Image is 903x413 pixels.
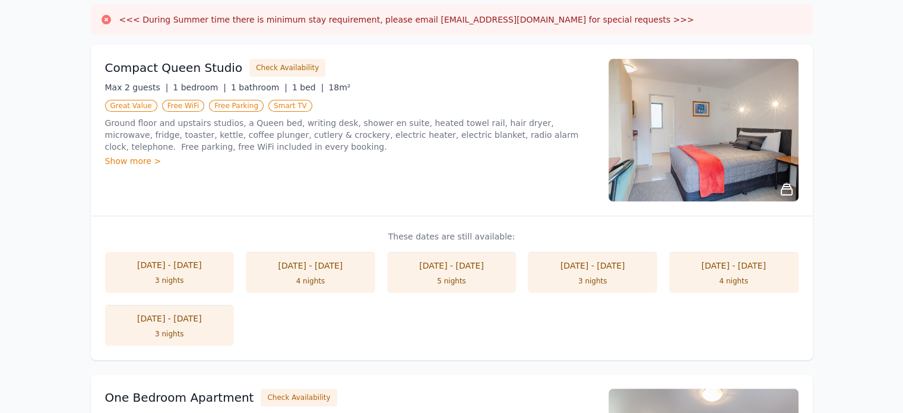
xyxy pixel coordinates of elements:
[261,389,337,406] button: Check Availability
[119,14,694,26] h3: <<< During Summer time there is minimum stay requirement, please email [EMAIL_ADDRESS][DOMAIN_NAM...
[540,260,645,272] div: [DATE] - [DATE]
[162,100,205,112] span: Free WiFi
[292,83,324,92] span: 1 bed |
[117,276,223,285] div: 3 nights
[117,329,223,339] div: 3 nights
[268,100,312,112] span: Smart TV
[328,83,350,92] span: 18m²
[681,260,787,272] div: [DATE] - [DATE]
[540,276,645,286] div: 3 nights
[249,59,325,77] button: Check Availability
[105,100,157,112] span: Great Value
[681,276,787,286] div: 4 nights
[105,117,594,153] p: Ground floor and upstairs studios, a Queen bed, writing desk, shower en suite, heated towel rail,...
[105,59,243,76] h3: Compact Queen Studio
[258,260,363,272] div: [DATE] - [DATE]
[231,83,287,92] span: 1 bathroom |
[117,259,223,271] div: [DATE] - [DATE]
[105,83,169,92] span: Max 2 guests |
[209,100,264,112] span: Free Parking
[399,276,505,286] div: 5 nights
[173,83,226,92] span: 1 bedroom |
[117,313,223,324] div: [DATE] - [DATE]
[105,389,254,406] h3: One Bedroom Apartment
[258,276,363,286] div: 4 nights
[105,231,799,242] p: These dates are still available:
[399,260,505,272] div: [DATE] - [DATE]
[105,155,594,167] div: Show more >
